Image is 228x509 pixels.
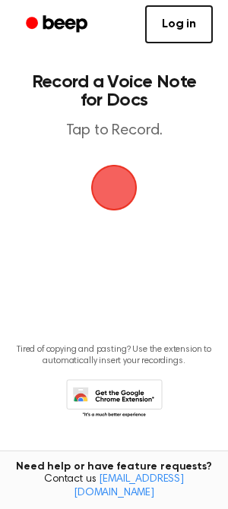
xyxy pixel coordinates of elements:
[27,73,201,109] h1: Record a Voice Note for Docs
[27,122,201,141] p: Tap to Record.
[145,5,213,43] a: Log in
[91,165,137,210] img: Beep Logo
[74,474,184,498] a: [EMAIL_ADDRESS][DOMAIN_NAME]
[9,473,219,500] span: Contact us
[15,10,101,40] a: Beep
[12,344,216,367] p: Tired of copying and pasting? Use the extension to automatically insert your recordings.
